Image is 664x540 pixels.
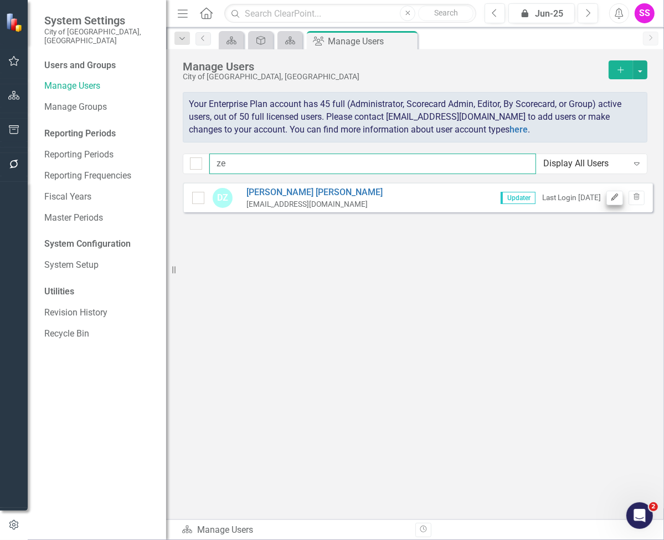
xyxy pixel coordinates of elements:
[501,192,536,204] span: Updater
[508,3,575,23] button: Jun-25
[509,124,528,135] a: here
[44,80,155,93] a: Manage Users
[626,502,653,529] iframe: Intercom live chat
[44,128,155,140] div: Reporting Periods
[44,191,155,203] a: Fiscal Years
[183,60,603,73] div: Manage Users
[6,13,25,32] img: ClearPoint Strategy
[182,524,407,537] div: Manage Users
[246,186,383,199] a: [PERSON_NAME] [PERSON_NAME]
[44,212,155,225] a: Master Periods
[44,149,155,161] a: Reporting Periods
[649,502,658,511] span: 2
[189,99,621,135] span: Your Enterprise Plan account has 45 full (Administrator, Scorecard Admin, Editor, By Scorecard, o...
[512,7,571,21] div: Jun-25
[44,14,155,27] span: System Settings
[542,192,601,203] div: Last Login [DATE]
[246,199,383,210] div: [EMAIL_ADDRESS][DOMAIN_NAME]
[44,259,155,272] a: System Setup
[44,101,155,114] a: Manage Groups
[44,170,155,182] a: Reporting Frequencies
[543,157,628,170] div: Display All Users
[635,3,655,23] button: SS
[44,328,155,340] a: Recycle Bin
[44,307,155,319] a: Revision History
[44,238,155,251] div: System Configuration
[434,8,458,17] span: Search
[183,73,603,81] div: City of [GEOGRAPHIC_DATA], [GEOGRAPHIC_DATA]
[44,27,155,45] small: City of [GEOGRAPHIC_DATA], [GEOGRAPHIC_DATA]
[418,6,473,21] button: Search
[213,188,233,208] div: DZ
[44,59,155,72] div: Users and Groups
[328,34,415,48] div: Manage Users
[44,286,155,298] div: Utilities
[209,154,536,174] input: Filter Users...
[224,4,476,23] input: Search ClearPoint...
